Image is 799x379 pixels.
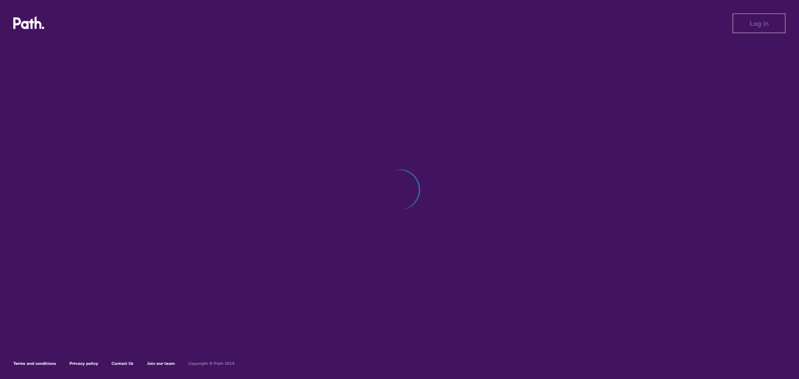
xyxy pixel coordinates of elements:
[188,361,235,366] h6: Copyright © Path 2018
[750,20,769,27] span: Log in
[13,361,56,366] a: Terms and conditions
[732,13,786,33] button: Log in
[112,361,134,366] a: Contact Us
[147,361,175,366] a: Join our team
[69,361,98,366] a: Privacy policy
